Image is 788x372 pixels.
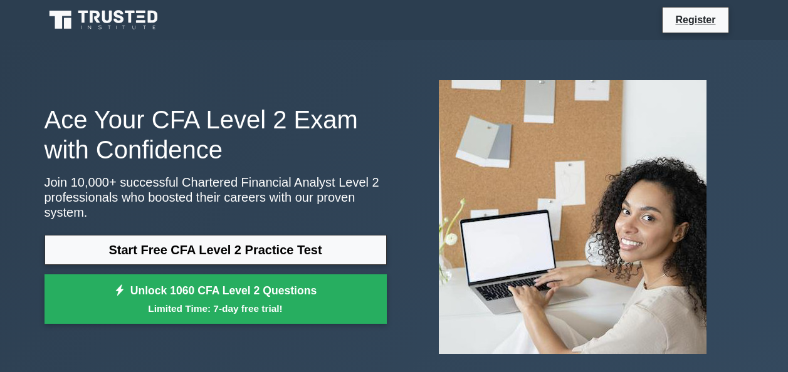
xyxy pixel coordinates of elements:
[45,105,387,165] h1: Ace Your CFA Level 2 Exam with Confidence
[45,274,387,324] a: Unlock 1060 CFA Level 2 QuestionsLimited Time: 7-day free trial!
[45,175,387,220] p: Join 10,000+ successful Chartered Financial Analyst Level 2 professionals who boosted their caree...
[60,301,371,316] small: Limited Time: 7-day free trial!
[668,12,723,28] a: Register
[45,235,387,265] a: Start Free CFA Level 2 Practice Test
